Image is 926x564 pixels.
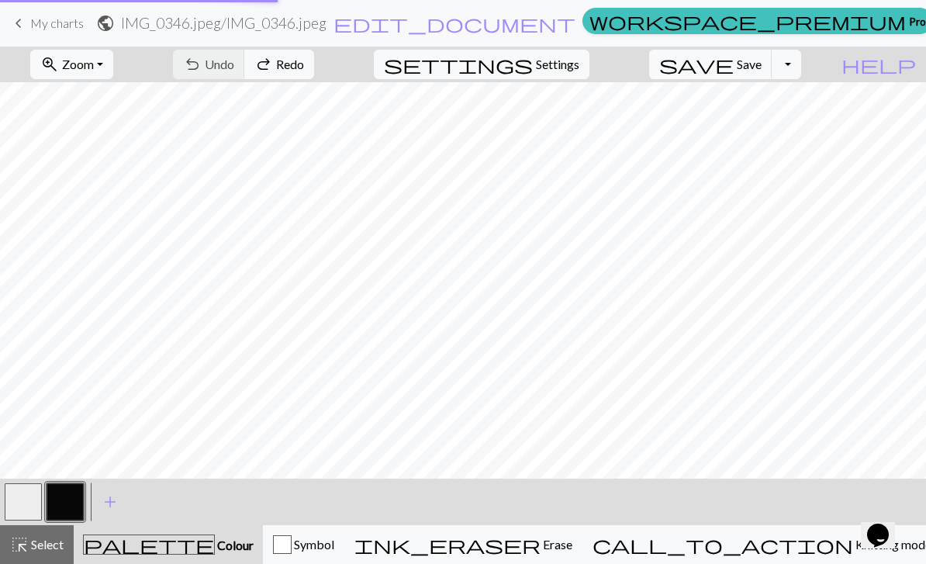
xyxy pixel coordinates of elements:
span: add [101,491,119,513]
span: keyboard_arrow_left [9,12,28,34]
span: Select [29,537,64,552]
button: Zoom [30,50,113,79]
iframe: chat widget [861,502,910,548]
button: SettingsSettings [374,50,589,79]
span: Colour [215,538,254,552]
span: zoom_in [40,54,59,75]
button: Erase [344,525,582,564]
span: Erase [541,537,572,552]
span: call_to_action [593,534,853,555]
button: Save [649,50,772,79]
span: palette [84,534,214,555]
span: Symbol [292,537,334,552]
a: My charts [9,10,84,36]
span: ink_eraser [354,534,541,555]
span: public [96,12,115,34]
button: Colour [74,525,263,564]
button: Symbol [263,525,344,564]
button: Redo [244,50,314,79]
span: Zoom [62,57,94,71]
span: Redo [276,57,304,71]
span: help [841,54,916,75]
span: Settings [536,55,579,74]
i: Settings [384,55,533,74]
span: save [659,54,734,75]
h2: IMG_0346.jpeg / IMG_0346.jpeg [121,14,327,32]
span: My charts [30,16,84,30]
span: settings [384,54,533,75]
span: edit_document [333,12,575,34]
span: redo [254,54,273,75]
span: highlight_alt [10,534,29,555]
span: workspace_premium [589,10,906,32]
span: Save [737,57,762,71]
